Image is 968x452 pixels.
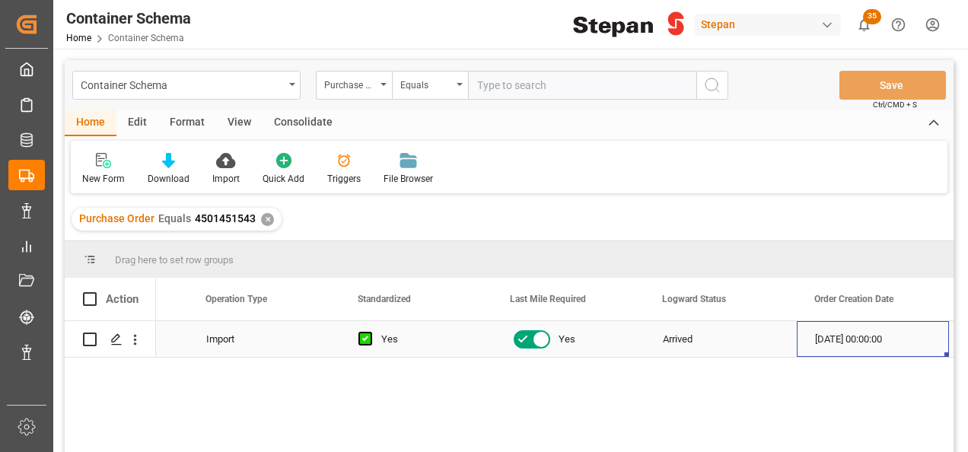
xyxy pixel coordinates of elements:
div: Triggers [327,172,361,186]
span: Order Creation Date [814,294,893,304]
span: Last Mile Required [510,294,586,304]
div: New Form [82,172,125,186]
div: File Browser [384,172,433,186]
div: Press SPACE to select this row. [65,321,156,358]
button: open menu [72,71,301,100]
div: Import [206,322,322,357]
button: Save [839,71,946,100]
button: show 35 new notifications [847,8,881,42]
a: Home [66,33,91,43]
div: Purchase Order [324,75,376,92]
div: Yes [381,322,474,357]
div: Container Schema [66,7,191,30]
button: open menu [316,71,392,100]
div: Equals [400,75,452,92]
div: [DATE] 00:00:00 [797,321,949,357]
span: Standardized [358,294,411,304]
span: Ctrl/CMD + S [873,99,917,110]
div: Container Schema [81,75,284,94]
span: Equals [158,212,191,224]
button: open menu [392,71,468,100]
span: Yes [559,322,575,357]
img: Stepan_Company_logo.svg.png_1713531530.png [573,11,684,38]
span: Drag here to set row groups [115,254,234,266]
div: Format [158,110,216,136]
div: ✕ [261,213,274,226]
input: Type to search [468,71,696,100]
div: Home [65,110,116,136]
div: View [216,110,263,136]
div: Stepan [695,14,841,36]
div: Arrived [645,321,797,357]
div: Import [212,172,240,186]
button: Stepan [695,10,847,39]
button: search button [696,71,728,100]
button: Help Center [881,8,915,42]
span: Operation Type [205,294,267,304]
div: Action [106,292,139,306]
div: Download [148,172,189,186]
span: Logward Status [662,294,726,304]
span: Purchase Order [79,212,154,224]
div: Consolidate [263,110,344,136]
div: Edit [116,110,158,136]
div: Quick Add [263,172,304,186]
span: 4501451543 [195,212,256,224]
span: 35 [863,9,881,24]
